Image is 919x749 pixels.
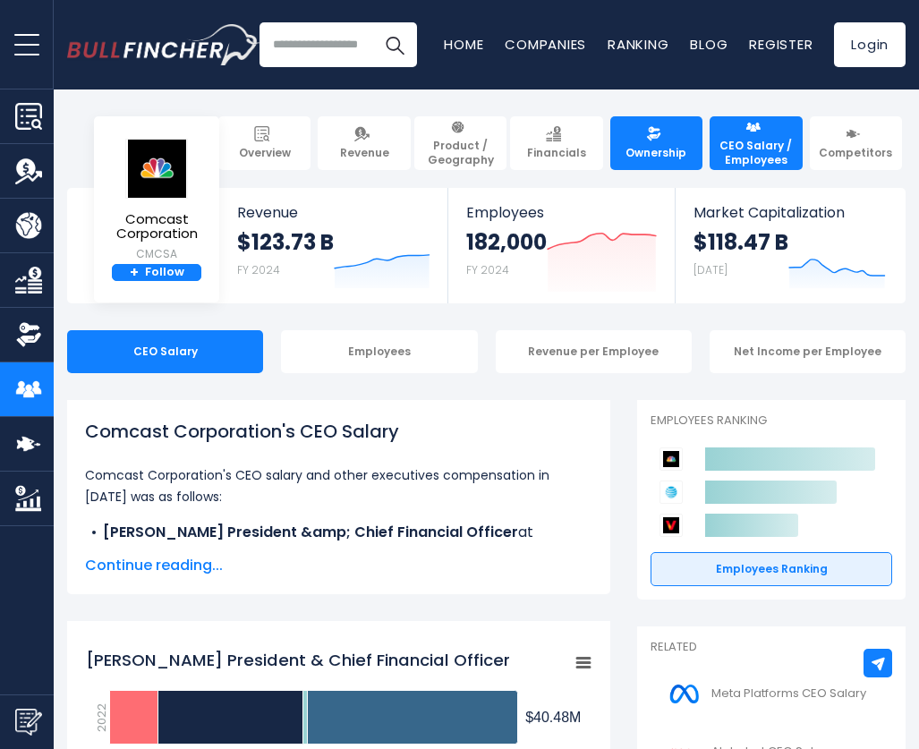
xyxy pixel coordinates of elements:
[749,35,813,54] a: Register
[112,264,201,282] a: +Follow
[651,640,892,655] p: Related
[810,116,902,170] a: Competitors
[237,262,280,277] small: FY 2024
[694,262,728,277] small: [DATE]
[694,204,886,221] span: Market Capitalization
[422,139,498,166] span: Product / Geography
[676,188,904,303] a: Market Capitalization $118.47 B [DATE]
[448,188,676,303] a: Employees 182,000 FY 2024
[104,212,209,242] span: Comcast Corporation
[318,116,410,170] a: Revenue
[466,262,509,277] small: FY 2024
[525,710,581,725] tspan: $40.48M
[834,22,906,67] a: Login
[85,555,592,576] span: Continue reading...
[710,330,906,373] div: Net Income per Employee
[510,116,602,170] a: Financials
[104,246,209,262] small: CMCSA
[93,703,110,732] text: 2022
[505,35,586,54] a: Companies
[281,330,477,373] div: Employees
[610,116,702,170] a: Ownership
[466,228,547,256] strong: 182,000
[86,649,510,671] tspan: [PERSON_NAME] President & Chief Financial Officer
[661,674,706,714] img: META logo
[15,321,42,348] img: Ownership
[466,204,658,221] span: Employees
[237,228,334,256] strong: $123.73 B
[625,146,686,160] span: Ownership
[103,522,518,542] b: [PERSON_NAME] President &amp; Chief Financial Officer
[444,35,483,54] a: Home
[219,188,448,303] a: Revenue $123.73 B FY 2024
[659,447,683,471] img: Comcast Corporation competitors logo
[239,146,291,160] span: Overview
[103,138,210,264] a: Comcast Corporation CMCSA
[527,146,586,160] span: Financials
[125,139,188,199] img: CMCSA logo
[237,204,430,221] span: Revenue
[85,522,592,586] li: at Comcast Corporation, received a total compensation of $40.48 M in [DATE].
[130,265,139,281] strong: +
[67,24,260,65] a: Go to homepage
[690,35,728,54] a: Blog
[659,514,683,537] img: Verizon Communications competitors logo
[651,413,892,429] p: Employees Ranking
[651,669,892,719] a: Meta Platforms CEO Salary
[372,22,417,67] button: Search
[414,116,506,170] a: Product / Geography
[819,146,892,160] span: Competitors
[218,116,311,170] a: Overview
[340,146,389,160] span: Revenue
[711,686,866,702] span: Meta Platforms CEO Salary
[608,35,668,54] a: Ranking
[651,552,892,586] a: Employees Ranking
[694,228,788,256] strong: $118.47 B
[67,330,263,373] div: CEO Salary
[67,24,260,65] img: Bullfincher logo
[659,481,683,504] img: AT&T competitors logo
[718,139,794,166] span: CEO Salary / Employees
[710,116,802,170] a: CEO Salary / Employees
[85,464,592,507] p: Comcast Corporation's CEO salary and other executives compensation in [DATE] was as follows:
[85,418,592,445] h1: Comcast Corporation's CEO Salary
[496,330,692,373] div: Revenue per Employee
